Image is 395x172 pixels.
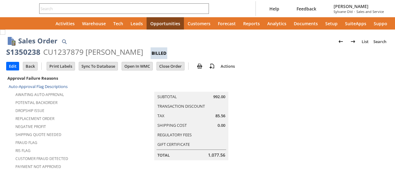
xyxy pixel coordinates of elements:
a: Tax [157,113,164,118]
input: Open In WMC [122,62,152,70]
span: Tech [113,21,123,26]
span: Sylvane Old [334,9,353,14]
a: Shipping Cost [157,122,187,128]
span: [PERSON_NAME] [334,3,384,9]
a: Auto-Approval Flag Descriptions [9,84,68,89]
div: Billed [151,47,167,59]
span: Activities [56,21,75,26]
span: 992.00 [213,94,225,100]
h1: Sales Order [18,36,57,46]
img: add-record.svg [208,62,216,70]
svg: Shortcuts [26,20,33,27]
input: Print Labels [47,62,75,70]
input: Search [39,5,200,12]
span: Documents [294,21,318,26]
span: Sales and Service [356,9,384,14]
span: 0.00 [218,122,225,128]
span: Analytics [267,21,286,26]
a: Total [157,152,170,158]
input: Edit [6,62,19,70]
a: Negative Profit [15,124,46,129]
a: Dropship Issue [15,108,44,113]
a: Potential Backorder [15,100,57,105]
span: Forecast [218,21,236,26]
span: Reports [243,21,260,26]
div: Shortcuts [22,17,37,30]
svg: Recent Records [11,20,19,27]
span: 85.56 [215,113,225,119]
a: Forecast [214,17,239,30]
input: Sync To Database [79,62,118,70]
a: List [359,37,371,46]
img: print.svg [196,62,203,70]
div: S1350238 [6,47,40,57]
div: CU1237879 [PERSON_NAME] [43,47,143,57]
input: Back [23,62,37,70]
a: Home [37,17,52,30]
a: Actions [218,63,237,69]
a: Fraud Flag [15,140,37,145]
input: Close Order [157,62,184,70]
a: SuiteApps [341,17,370,30]
svg: Home [41,20,48,27]
a: Activities [52,17,78,30]
a: Customer Fraud Detected [15,156,68,161]
a: Gift Certificate [157,142,190,147]
img: Quick Find [60,38,68,45]
a: Leads [127,17,147,30]
a: Shipping Quote Needed [15,132,61,137]
span: Setup [325,21,338,26]
img: Next [349,38,357,45]
div: Approval Failure Reasons [6,74,114,82]
a: Regulatory Fees [157,132,192,138]
a: Search [371,37,389,46]
a: Documents [290,17,322,30]
svg: Search [200,5,208,12]
a: Replacement Order [15,116,54,121]
a: Support [370,17,395,30]
a: Setup [322,17,341,30]
a: Opportunities [147,17,184,30]
a: Payment not approved [15,164,61,169]
a: Customers [184,17,214,30]
a: Awaiting Auto-Approval [15,92,64,97]
span: Warehouse [82,21,106,26]
span: Opportunities [150,21,180,26]
span: Feedback [297,6,316,12]
caption: Summary [154,82,228,92]
span: Support [374,21,391,26]
a: Warehouse [78,17,110,30]
span: Leads [131,21,143,26]
a: Subtotal [157,94,177,99]
a: Transaction Discount [157,103,205,109]
a: Analytics [264,17,290,30]
span: - [354,9,355,14]
span: SuiteApps [345,21,366,26]
a: RIS flag [15,148,31,153]
span: Customers [188,21,210,26]
a: Reports [239,17,264,30]
span: 1,077.56 [208,152,225,158]
a: Tech [110,17,127,30]
span: Help [269,6,279,12]
a: Recent Records [7,17,22,30]
img: Previous [337,38,344,45]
